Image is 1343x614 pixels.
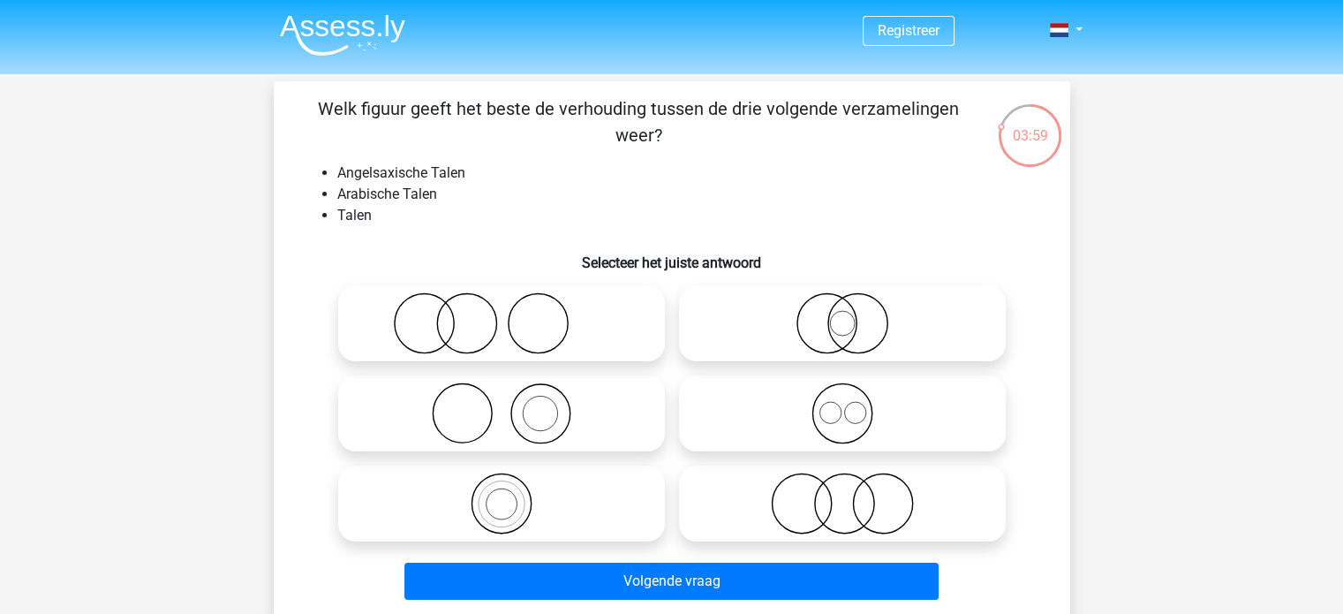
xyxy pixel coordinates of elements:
div: 03:59 [997,102,1063,147]
button: Volgende vraag [404,563,939,600]
a: Registreer [878,22,939,39]
li: Arabische Talen [337,184,1042,205]
h6: Selecteer het juiste antwoord [302,240,1042,271]
li: Talen [337,205,1042,226]
p: Welk figuur geeft het beste de verhouding tussen de drie volgende verzamelingen weer? [302,95,976,148]
li: Angelsaxische Talen [337,163,1042,184]
img: Assessly [280,14,405,56]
